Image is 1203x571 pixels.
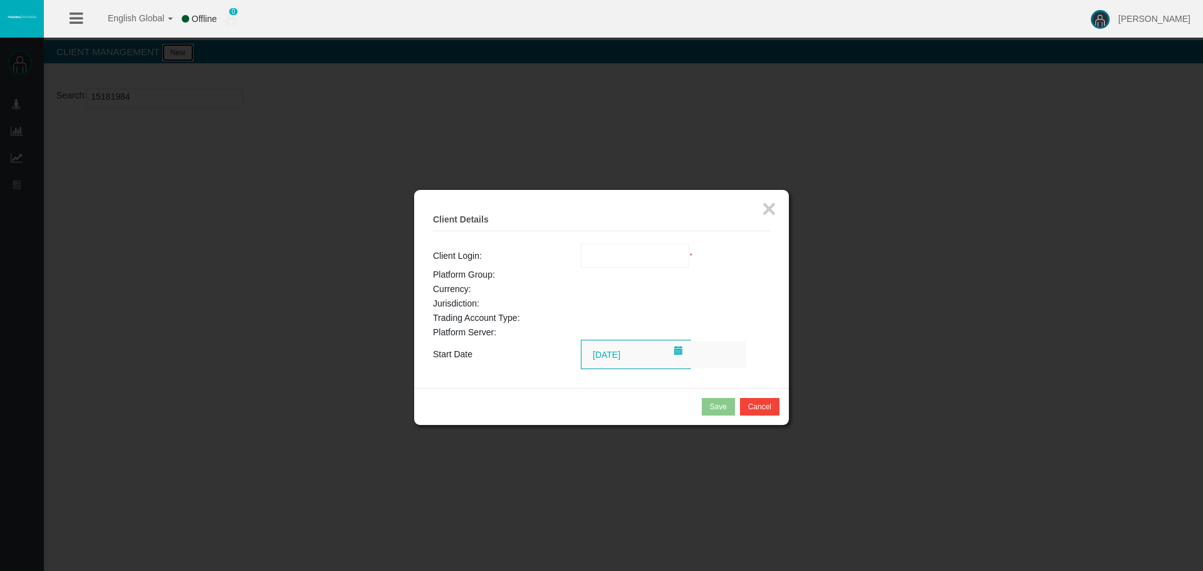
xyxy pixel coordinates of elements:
span: [PERSON_NAME] [1118,14,1190,24]
img: user_small.png [226,13,236,26]
td: Currency: [433,282,581,296]
td: Start Date [433,340,581,369]
button: Cancel [740,398,779,416]
b: Client Details [433,214,489,224]
span: Offline [192,14,217,24]
img: user-image [1091,10,1110,29]
td: Platform Group: [433,268,581,282]
span: 0 [229,8,239,16]
td: Trading Account Type: [433,311,581,325]
td: Jurisdiction: [433,296,581,311]
img: logo.svg [6,14,38,19]
span: English Global [91,13,164,23]
td: Platform Server: [433,325,581,340]
td: Client Login: [433,244,581,268]
button: × [762,196,776,221]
